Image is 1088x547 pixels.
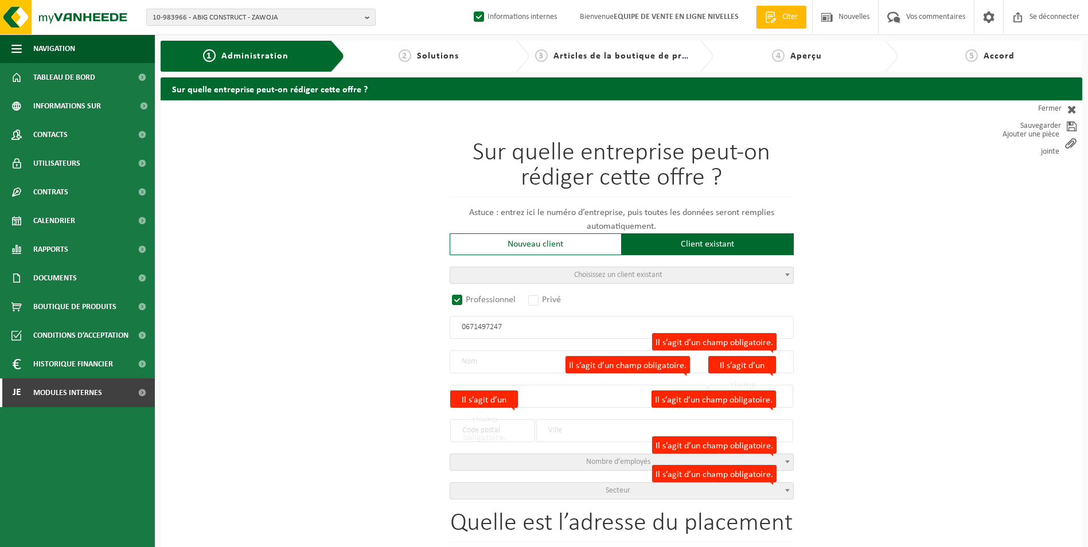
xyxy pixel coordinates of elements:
span: 5 [965,49,978,62]
input: Nom [450,350,794,373]
h2: Sur quelle entreprise peut-on rédiger cette offre ? [161,77,1082,100]
span: Nombre d’employés [586,458,650,466]
label: Il s’agit d’un champ obligatoire. [652,390,776,408]
label: Informations internes [471,9,557,26]
a: 4Aperçu [719,49,875,63]
span: Solutions [417,52,459,61]
a: 1Administration [169,49,322,63]
a: Citer [756,6,806,29]
a: Fermer [979,100,1082,118]
span: 10-983966 - ABIG CONSTRUCT - ZAWOJA [153,9,360,26]
h1: Sur quelle entreprise peut-on rédiger cette offre ? [450,140,794,197]
label: Il s’agit d’un champ obligatoire. [450,390,518,408]
font: Bienvenue [580,13,739,21]
span: Historique financier [33,350,113,378]
a: 3Articles de la boutique de produits [535,49,691,63]
span: Je [11,378,22,407]
h1: Quelle est l’adresse du placement [450,511,794,542]
font: Fermer [1038,100,1062,118]
div: Nouveau client [450,233,622,255]
div: Client existant [622,233,794,255]
font: Sauvegarder [1020,118,1061,135]
span: Choisissez un client existant [574,271,662,279]
label: Privé [526,292,564,308]
span: Utilisateurs [33,149,80,178]
label: Il s’agit d’un champ obligatoire. [652,465,777,482]
a: Ajouter une pièce jointe [979,135,1082,152]
span: 2 [399,49,411,62]
label: Il s’agit d’un champ obligatoire. [652,436,777,454]
span: Boutique de produits [33,292,116,321]
label: Il s’agit d’un champ obligatoire. [652,333,777,350]
span: Modules internes [33,378,102,407]
span: Documents [33,264,77,292]
a: Sauvegarder [979,118,1082,135]
span: Informations sur l’entreprise [33,92,132,120]
span: Rapports [33,235,68,264]
strong: EQUIPE DE VENTE EN LIGNE NIVELLES [614,13,739,21]
span: Calendrier [33,206,75,235]
a: 2Solutions [350,49,506,63]
span: Articles de la boutique de produits [553,52,710,61]
span: Accord [984,52,1015,61]
button: 10-983966 - ABIG CONSTRUCT - ZAWOJA [146,9,376,26]
span: Contrats [33,178,68,206]
span: Navigation [33,34,75,63]
span: 1 [203,49,216,62]
span: 3 [535,49,548,62]
span: Contacts [33,120,68,149]
span: Tableau de bord [33,63,95,92]
label: Professionnel [450,292,519,308]
span: Aperçu [790,52,822,61]
span: Administration [221,52,288,61]
p: Astuce : entrez ici le numéro d’entreprise, puis toutes les données seront remplies automatiquement. [450,206,794,233]
font: Ajouter une pièce jointe [985,126,1059,161]
input: Rue [450,385,707,408]
input: Code postal [450,419,535,442]
label: Il s’agit d’un champ obligatoire. [566,356,690,373]
input: Numéro d’entreprise [450,316,794,339]
span: Citer [779,11,801,23]
label: Il s’agit d’un champ obligatoire. [708,356,776,373]
input: Ville [536,419,793,442]
a: 5Accord [904,49,1077,63]
span: Conditions d’acceptation [33,321,128,350]
span: 4 [772,49,785,62]
span: Secteur [606,486,630,495]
